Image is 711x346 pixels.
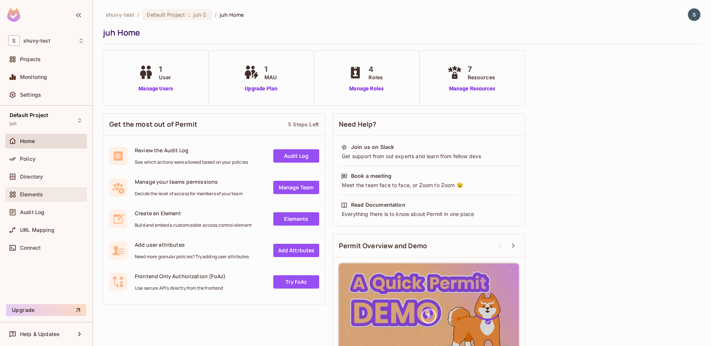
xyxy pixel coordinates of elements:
[6,304,86,316] button: Upgrade
[135,210,252,217] span: Create an Element
[242,85,280,93] a: Upgrade Plan
[20,74,47,80] span: Monitoring
[135,241,249,248] span: Add user attributes
[339,120,377,129] span: Need Help?
[273,244,319,257] a: Add Attrbutes
[273,212,319,226] a: Elements
[368,73,383,81] span: Roles
[351,143,394,151] div: Join us on Slack
[193,11,201,18] span: juh
[288,121,319,128] div: 5 Steps Left
[7,8,20,22] img: SReyMgAAAABJRU5ErkJggg==
[468,73,495,81] span: Resources
[23,38,50,44] span: Workspace: shuvy-test
[106,11,134,18] span: the active workspace
[341,210,517,218] div: Everything there is to know about Permit in one place
[135,178,243,185] span: Manage your teams permissions
[20,174,43,180] span: Directory
[135,222,252,228] span: Build and embed a customizable access control element
[20,56,41,62] span: Projects
[135,191,243,197] span: Decide the level of access for members of your team
[109,120,197,129] span: Get the most out of Permit
[135,254,249,260] span: Need more granular policies? Try adding user attributes
[273,275,319,289] a: Try FoAz
[135,147,248,154] span: Review the Audit Log
[135,285,226,291] span: Use secure API's directly from the frontend
[264,73,277,81] span: MAU
[445,85,499,93] a: Manage Resources
[341,182,517,189] div: Meet the team face to face, or Zoom to Zoom 😉
[368,64,383,75] span: 4
[351,201,405,209] div: Read Documentation
[20,209,44,215] span: Audit Log
[159,64,171,75] span: 1
[20,138,35,144] span: Home
[8,35,20,46] span: S
[137,11,139,18] li: /
[20,245,41,251] span: Connect
[215,11,217,18] li: /
[20,227,54,233] span: URL Mapping
[220,11,244,18] span: juh Home
[20,156,36,162] span: Policy
[351,172,391,180] div: Book a meeting
[346,85,387,93] a: Manage Roles
[339,241,427,250] span: Permit Overview and Demo
[264,64,277,75] span: 1
[10,112,48,118] span: Default Project
[468,64,495,75] span: 7
[135,159,248,165] span: See which actions were allowed based on your policies
[20,331,60,337] span: Help & Updates
[10,121,17,127] span: juh
[137,85,175,93] a: Manage Users
[188,12,190,18] span: :
[273,149,319,163] a: Audit Log
[688,9,700,21] img: shuvy ankor
[273,181,319,194] a: Manage Team
[20,92,41,98] span: Settings
[20,192,43,197] span: Elements
[159,73,171,81] span: User
[147,11,185,18] span: Default Project
[341,153,517,160] div: Get support from out experts and learn from fellow devs
[103,27,697,38] div: juh Home
[135,273,226,280] span: Frontend Only Authorization (FoAz)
